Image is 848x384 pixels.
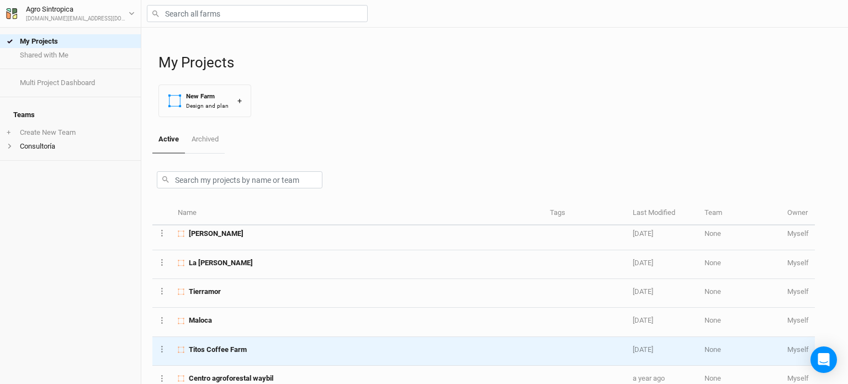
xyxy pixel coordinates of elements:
span: agrosintropica.mx@gmail.com [787,374,809,382]
span: agrosintropica.mx@gmail.com [787,287,809,296]
span: La Esperanza [189,258,253,268]
th: Name [172,202,544,225]
span: Oct 13, 2024 4:23 PM [633,374,665,382]
span: agrosintropica.mx@gmail.com [787,259,809,267]
div: Agro Sintropica [26,4,129,15]
button: New FarmDesign and plan+ [158,85,251,117]
span: agrosintropica.mx@gmail.com [787,229,809,238]
span: Maloca [189,315,212,325]
span: agrosintropica.mx@gmail.com [787,345,809,354]
span: Centro agroforestal waybil [189,374,273,383]
th: Owner [781,202,815,225]
div: + [237,95,242,107]
span: May 14, 2025 6:53 AM [633,316,653,324]
th: Last Modified [627,202,698,225]
td: None [698,250,781,279]
td: None [698,221,781,250]
span: Mar 17, 2025 6:45 AM [633,345,653,354]
span: agrosintropica.mx@gmail.com [787,316,809,324]
h4: Teams [7,104,134,126]
div: [DOMAIN_NAME][EMAIL_ADDRESS][DOMAIN_NAME] [26,15,129,23]
button: Agro Sintropica[DOMAIN_NAME][EMAIL_ADDRESS][DOMAIN_NAME] [6,3,135,23]
th: Team [698,202,781,225]
td: None [698,337,781,366]
th: Tags [544,202,627,225]
input: Search my projects by name or team [157,171,322,188]
a: Active [152,126,185,154]
div: New Farm [186,92,229,101]
span: Tierra valiente [189,229,243,239]
td: None [698,279,781,308]
span: Titos Coffee Farm [189,345,247,355]
span: Jun 3, 2025 5:14 PM [633,287,653,296]
span: Aug 13, 2025 7:54 AM [633,259,653,267]
a: Archived [185,126,224,152]
div: Open Intercom Messenger [810,346,837,373]
span: Aug 21, 2025 6:43 PM [633,229,653,238]
input: Search all farms [147,5,368,22]
td: None [698,308,781,336]
div: Design and plan [186,102,229,110]
h1: My Projects [158,54,837,71]
span: + [7,128,10,137]
span: Tierramor [189,287,221,297]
